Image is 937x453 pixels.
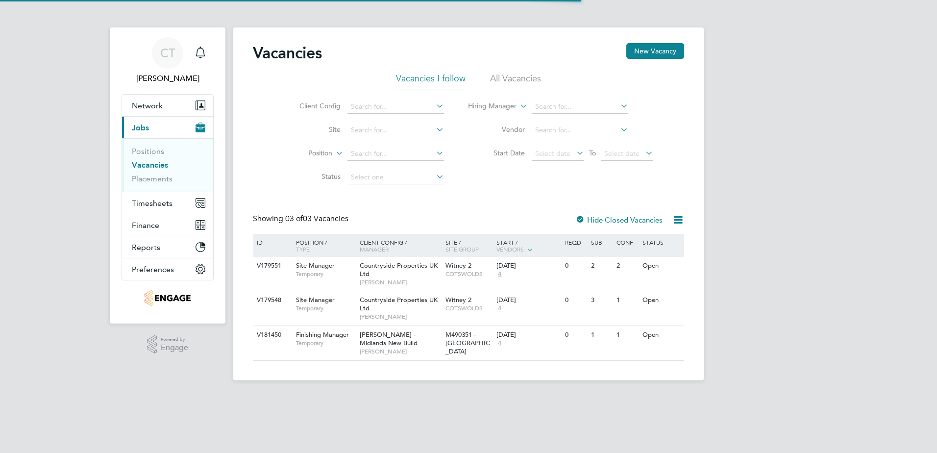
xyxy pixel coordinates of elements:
div: Reqd [563,234,588,251]
label: Site [284,125,341,134]
div: 0 [563,257,588,275]
div: ID [254,234,289,251]
img: thornbaker-logo-retina.png [145,290,190,306]
span: Jobs [132,123,149,132]
a: Positions [132,147,164,156]
input: Select one [347,171,444,184]
button: Reports [122,236,213,258]
a: CT[PERSON_NAME] [122,37,214,84]
nav: Main navigation [110,27,225,324]
span: To [586,147,599,159]
div: Open [640,291,683,309]
input: Search for... [347,124,444,137]
button: Finance [122,214,213,236]
button: Timesheets [122,192,213,214]
a: Placements [132,174,173,183]
div: 1 [614,291,640,309]
input: Search for... [532,124,628,137]
span: Powered by [161,335,188,344]
div: Site / [443,234,494,257]
div: V179548 [254,291,289,309]
button: Jobs [122,117,213,138]
span: Temporary [296,270,355,278]
span: Preferences [132,265,174,274]
span: Temporary [296,339,355,347]
span: COTSWOLDS [445,304,492,312]
input: Search for... [532,100,628,114]
span: [PERSON_NAME] [360,313,441,321]
span: Select date [535,149,570,158]
span: [PERSON_NAME] - Midlands New Build [360,330,418,347]
li: All Vacancies [490,73,541,90]
span: Site Manager [296,296,335,304]
div: Conf [614,234,640,251]
label: Hiring Manager [460,101,517,111]
li: Vacancies I follow [396,73,466,90]
div: [DATE] [496,331,560,339]
span: Witney 2 [445,261,471,270]
div: Open [640,257,683,275]
span: Type [296,245,310,253]
a: Vacancies [132,160,168,170]
div: 0 [563,291,588,309]
label: Start Date [468,149,525,157]
span: Site Group [445,245,479,253]
span: Engage [161,344,188,352]
label: Vendor [468,125,525,134]
span: Manager [360,245,389,253]
button: Preferences [122,258,213,280]
span: Vendors [496,245,524,253]
a: Go to home page [122,290,214,306]
h2: Vacancies [253,43,322,63]
span: M490351 - [GEOGRAPHIC_DATA] [445,330,490,355]
span: 03 Vacancies [285,214,348,224]
div: Jobs [122,138,213,192]
span: CT [160,47,175,59]
input: Search for... [347,147,444,161]
div: Sub [589,234,614,251]
div: 0 [563,326,588,344]
span: Site Manager [296,261,335,270]
label: Position [276,149,332,158]
button: Network [122,95,213,116]
span: 03 of [285,214,303,224]
span: Network [132,101,163,110]
div: Client Config / [357,234,443,257]
input: Search for... [347,100,444,114]
span: Finishing Manager [296,330,349,339]
span: 4 [496,270,503,278]
div: 3 [589,291,614,309]
div: [DATE] [496,296,560,304]
label: Client Config [284,101,341,110]
span: [PERSON_NAME] [360,278,441,286]
div: Status [640,234,683,251]
span: Finance [132,221,159,230]
span: [PERSON_NAME] [360,348,441,355]
span: Witney 2 [445,296,471,304]
span: Temporary [296,304,355,312]
div: Open [640,326,683,344]
div: 2 [589,257,614,275]
span: Timesheets [132,199,173,208]
span: Countryside Properties UK Ltd [360,296,438,312]
div: 1 [589,326,614,344]
label: Status [284,172,341,181]
div: V179551 [254,257,289,275]
span: COTSWOLDS [445,270,492,278]
label: Hide Closed Vacancies [575,215,663,225]
span: Reports [132,243,160,252]
div: [DATE] [496,262,560,270]
span: Select date [604,149,640,158]
span: 4 [496,339,503,348]
div: V181450 [254,326,289,344]
div: Showing [253,214,350,224]
span: Chloe Taquin [122,73,214,84]
div: Start / [494,234,563,258]
span: Countryside Properties UK Ltd [360,261,438,278]
span: 4 [496,304,503,313]
div: 2 [614,257,640,275]
div: Position / [289,234,357,257]
div: 1 [614,326,640,344]
a: Powered byEngage [147,335,189,354]
button: New Vacancy [626,43,684,59]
